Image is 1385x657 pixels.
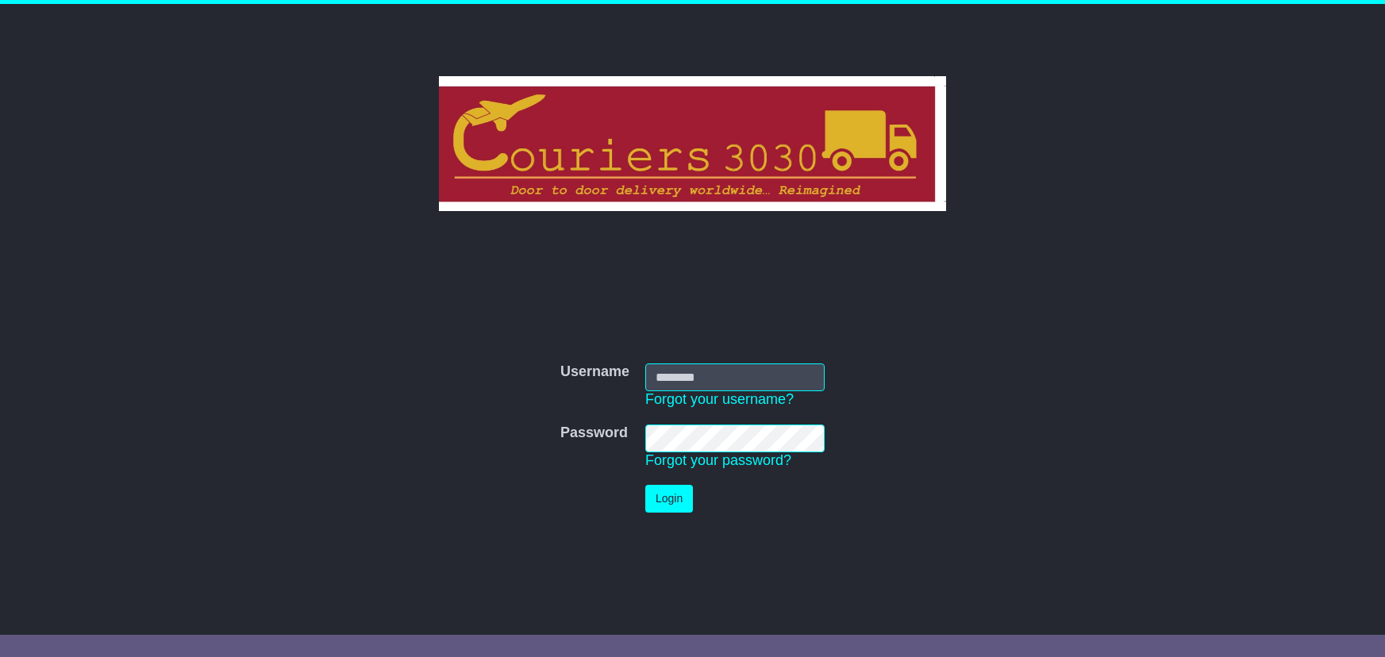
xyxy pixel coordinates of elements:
img: Couriers 3030 [439,76,946,211]
button: Login [645,485,693,513]
label: Username [560,363,629,381]
a: Forgot your password? [645,452,791,468]
a: Forgot your username? [645,391,794,407]
label: Password [560,425,628,442]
